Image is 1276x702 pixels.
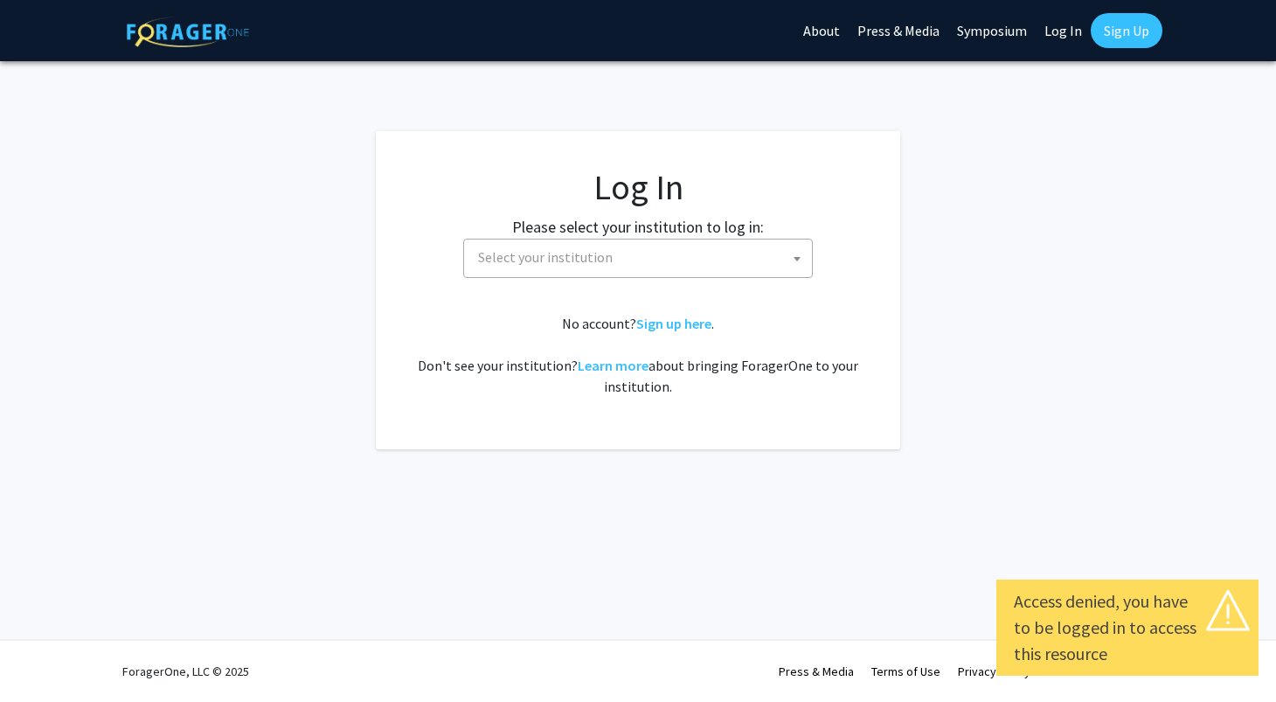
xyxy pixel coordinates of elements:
[512,215,764,239] label: Please select your institution to log in:
[871,664,940,679] a: Terms of Use
[127,17,249,47] img: ForagerOne Logo
[958,664,1030,679] a: Privacy Policy
[411,166,865,208] h1: Log In
[463,239,813,278] span: Select your institution
[779,664,854,679] a: Press & Media
[636,315,711,332] a: Sign up here
[471,240,812,275] span: Select your institution
[478,248,613,266] span: Select your institution
[578,357,648,374] a: Learn more about bringing ForagerOne to your institution
[1014,588,1241,667] div: Access denied, you have to be logged in to access this resource
[1091,13,1162,48] a: Sign Up
[411,313,865,397] div: No account? . Don't see your institution? about bringing ForagerOne to your institution.
[122,641,249,702] div: ForagerOne, LLC © 2025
